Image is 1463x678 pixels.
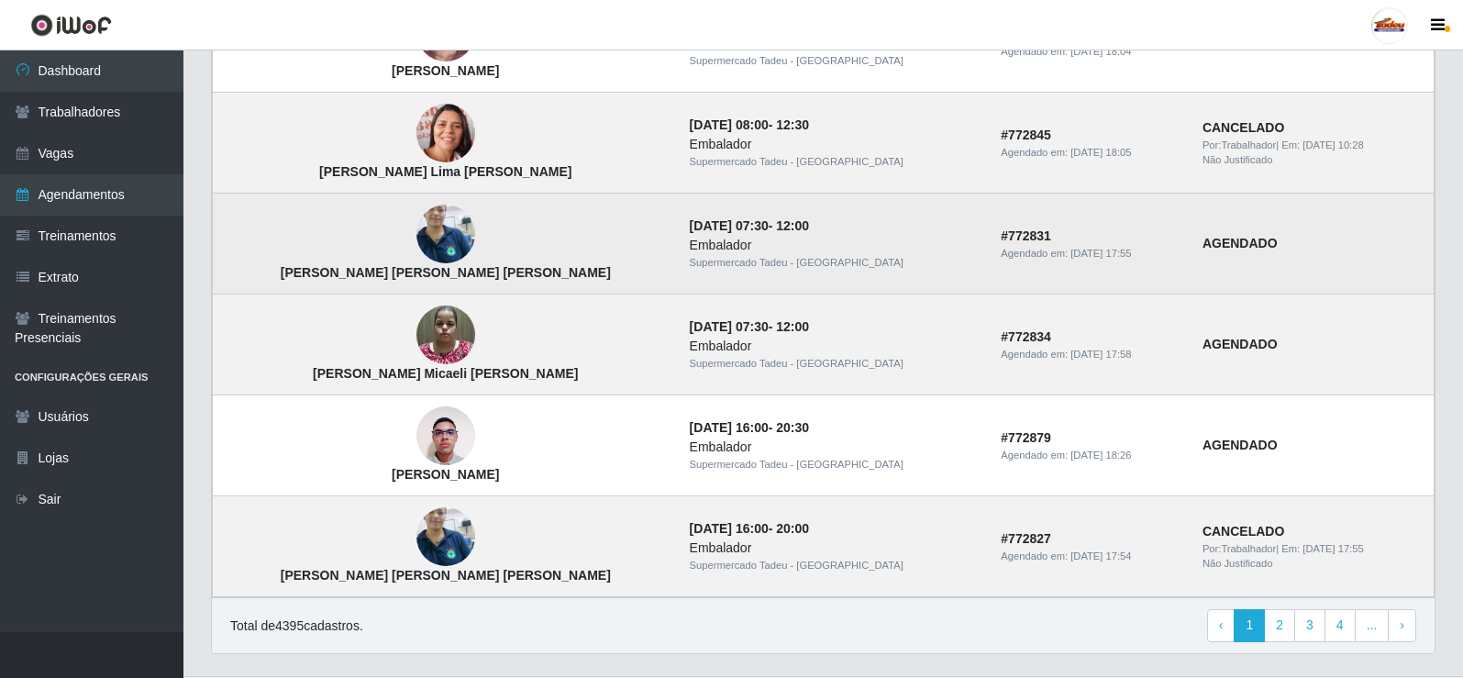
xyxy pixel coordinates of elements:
[1203,524,1284,539] strong: CANCELADO
[690,521,769,536] time: [DATE] 16:00
[319,164,571,179] strong: [PERSON_NAME] Lima [PERSON_NAME]
[1203,556,1423,572] div: Não Justificado
[416,498,475,576] img: Eliane Cristina da Silva Cardoso
[1203,337,1278,351] strong: AGENDADO
[1070,147,1131,158] time: [DATE] 18:05
[1070,550,1131,561] time: [DATE] 17:54
[416,195,475,273] img: Eliane Cristina da Silva Cardoso
[690,236,980,255] div: Embalador
[281,568,611,583] strong: [PERSON_NAME] [PERSON_NAME] [PERSON_NAME]
[1001,228,1051,243] strong: # 772831
[1001,246,1180,261] div: Agendado em:
[1264,609,1295,642] a: 2
[1001,128,1051,142] strong: # 772845
[416,96,475,171] img: Raquel Silva Lima Rodrigues
[690,218,769,233] time: [DATE] 07:30
[690,255,980,271] div: Supermercado Tadeu - [GEOGRAPHIC_DATA]
[1302,543,1363,554] time: [DATE] 17:55
[690,154,980,170] div: Supermercado Tadeu - [GEOGRAPHIC_DATA]
[690,319,769,334] time: [DATE] 07:30
[1001,549,1180,564] div: Agendado em:
[1324,609,1356,642] a: 4
[1203,139,1276,150] span: Por: Trabalhador
[281,265,611,280] strong: [PERSON_NAME] [PERSON_NAME] [PERSON_NAME]
[1001,347,1180,362] div: Agendado em:
[1388,609,1416,642] a: Next
[230,617,363,636] p: Total de 4395 cadastros.
[30,14,112,37] img: CoreUI Logo
[1203,543,1276,554] span: Por: Trabalhador
[690,558,980,573] div: Supermercado Tadeu - [GEOGRAPHIC_DATA]
[776,218,809,233] time: 12:00
[690,420,769,435] time: [DATE] 16:00
[690,420,809,435] strong: -
[776,420,809,435] time: 20:30
[1001,531,1051,546] strong: # 772827
[1207,609,1236,642] a: Previous
[1234,609,1265,642] a: 1
[1203,236,1278,250] strong: AGENDADO
[1203,138,1423,153] div: | Em:
[1294,609,1325,642] a: 3
[1203,438,1278,452] strong: AGENDADO
[1070,450,1131,461] time: [DATE] 18:26
[690,117,809,132] strong: -
[1070,46,1131,57] time: [DATE] 18:04
[690,135,980,154] div: Embalador
[690,521,809,536] strong: -
[690,53,980,69] div: Supermercado Tadeu - [GEOGRAPHIC_DATA]
[1070,349,1131,360] time: [DATE] 17:58
[1070,248,1131,259] time: [DATE] 17:55
[1203,541,1423,557] div: | Em:
[416,296,475,374] img: Mayla Micaeli Santos Silva
[690,356,980,372] div: Supermercado Tadeu - [GEOGRAPHIC_DATA]
[690,438,980,457] div: Embalador
[776,319,809,334] time: 12:00
[1207,609,1416,642] nav: pagination
[1203,120,1284,135] strong: CANCELADO
[1001,448,1180,463] div: Agendado em:
[1001,329,1051,344] strong: # 772834
[776,521,809,536] time: 20:00
[690,539,980,558] div: Embalador
[313,366,578,381] strong: [PERSON_NAME] Micaeli [PERSON_NAME]
[392,63,499,78] strong: [PERSON_NAME]
[1001,430,1051,445] strong: # 772879
[1400,617,1404,632] span: ›
[690,337,980,356] div: Embalador
[1203,152,1423,168] div: Não Justificado
[1355,609,1390,642] a: ...
[1001,44,1180,60] div: Agendado em:
[392,467,499,482] strong: [PERSON_NAME]
[1219,617,1224,632] span: ‹
[1302,139,1363,150] time: [DATE] 10:28
[416,397,475,475] img: Vinicius Ferreira Silva
[690,319,809,334] strong: -
[690,457,980,472] div: Supermercado Tadeu - [GEOGRAPHIC_DATA]
[1001,145,1180,161] div: Agendado em:
[776,117,809,132] time: 12:30
[690,117,769,132] time: [DATE] 08:00
[690,218,809,233] strong: -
